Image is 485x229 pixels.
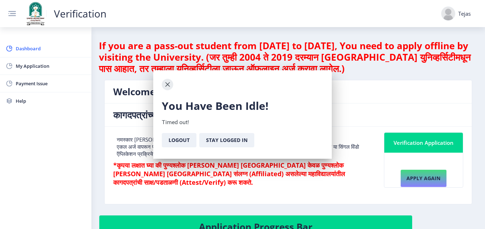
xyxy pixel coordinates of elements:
h3: You Have Been Idle! [162,99,323,113]
a: Verification [46,10,114,17]
span: Help [16,97,86,105]
span: Payment Issue [16,79,86,88]
span: Dashboard [16,44,86,53]
button: Apply again [400,169,447,187]
button: Logout [162,133,196,147]
div: Verification Application [393,138,455,147]
button: Stay Logged In [199,133,254,147]
h4: कागदपत्रांच्या पडताळणीमध्ये आपले स्वागत आहे! [113,109,463,121]
h6: *कृपया लक्षात घ्या की पुण्यश्लोक [PERSON_NAME] [GEOGRAPHIC_DATA] केवळ पुण्यश्लोक [PERSON_NAME] [G... [113,161,373,187]
h4: If you are a pass-out student from [DATE] to [DATE], You need to apply offline by visiting the Un... [99,40,477,74]
h4: Welcome to Verification of documents! [113,86,463,97]
span: My Application [16,62,86,70]
img: solapur_logo.png [24,1,46,26]
div: Timed out! [153,99,332,159]
p: नमस्कार [PERSON_NAME]! एकल अर्ज वापरून पडताळणी (Verification) साठी अर्ज करण्यासाठी हा डॅशबोर्ड आह... [117,136,370,157]
div: Tejas [458,10,471,17]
